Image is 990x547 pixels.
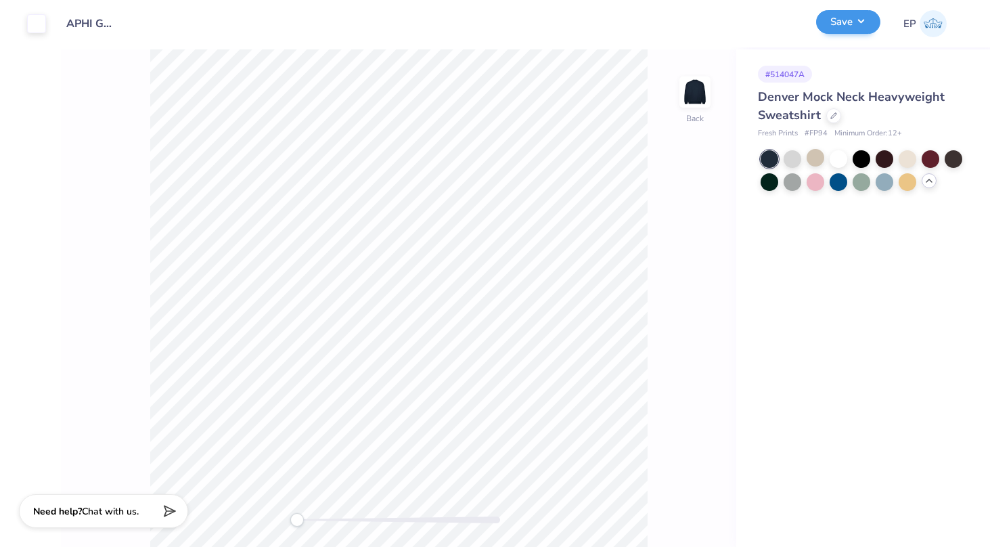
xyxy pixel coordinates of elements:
[758,128,798,139] span: Fresh Prints
[758,89,945,123] span: Denver Mock Neck Heavyweight Sweatshirt
[56,10,122,37] input: Untitled Design
[290,513,304,527] div: Accessibility label
[834,128,902,139] span: Minimum Order: 12 +
[903,16,916,32] span: EP
[897,10,953,37] a: EP
[686,112,704,125] div: Back
[816,10,880,34] button: Save
[920,10,947,37] img: Ella Parastaran
[805,128,828,139] span: # FP94
[33,505,82,518] strong: Need help?
[758,66,812,83] div: # 514047A
[82,505,139,518] span: Chat with us.
[681,79,708,106] img: Back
